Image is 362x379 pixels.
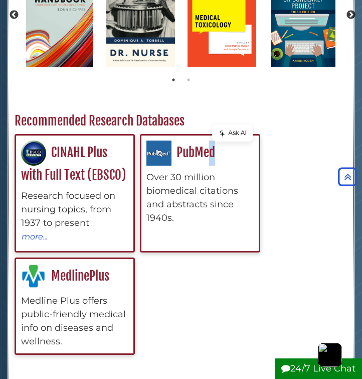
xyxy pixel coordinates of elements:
[146,145,215,160] a: PubMed
[335,171,359,182] a: Back to Top
[21,294,128,348] div: Medline Plus offers public-friendly medical info on diseases and wellness.
[168,75,178,85] button: 1 of 2
[21,189,128,230] div: Research focused on nursing topics, from 1937 to present
[275,358,362,379] button: 24/7 Live Chat
[21,145,126,183] a: CINAHL Plus with Full Text (EBSCO)
[9,10,19,20] button: Previous
[21,230,48,243] button: more...
[146,171,254,225] div: Over 30 million biomedical citations and abstracts since 1940s.
[184,75,194,85] button: 2 of 2
[346,10,356,20] button: Next
[21,268,109,284] a: MedlinePlus
[10,113,353,129] h2: Recommended Research Databases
